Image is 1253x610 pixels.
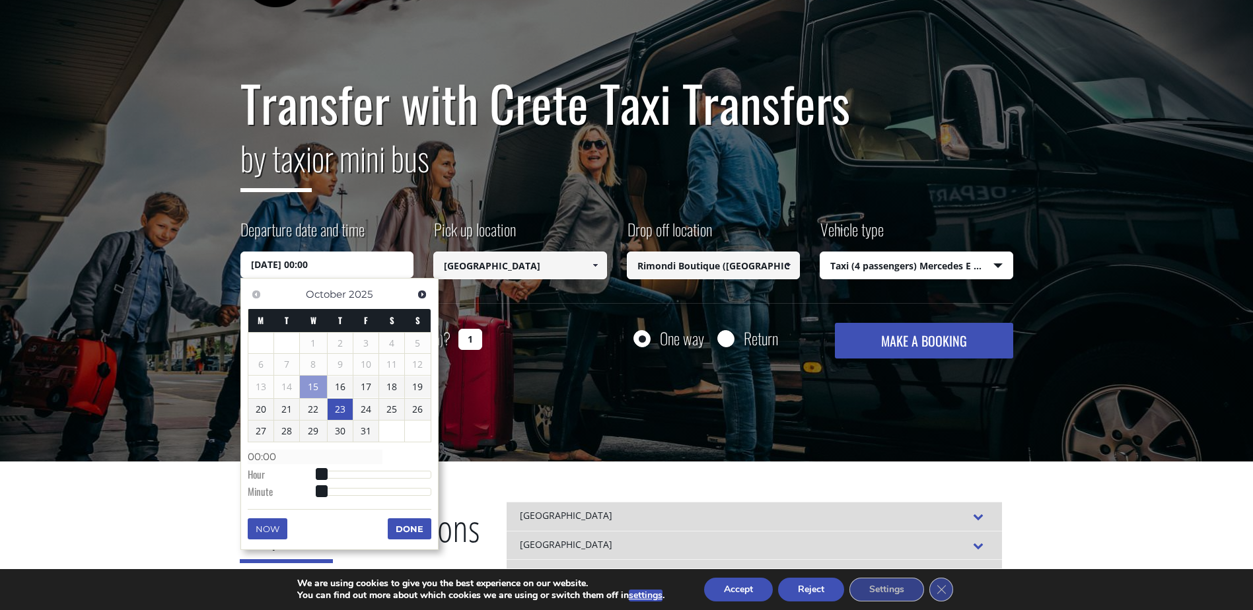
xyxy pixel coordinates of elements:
[240,75,1013,131] h1: Transfer with Crete Taxi Transfers
[507,502,1002,531] div: [GEOGRAPHIC_DATA]
[248,399,273,420] a: 20
[849,578,924,601] button: Settings
[240,131,1013,202] h2: or mini bus
[285,314,289,327] span: Tuesday
[328,333,353,354] span: 2
[353,333,378,354] span: 3
[433,252,607,279] input: Select pickup location
[248,421,273,442] a: 27
[405,354,430,375] span: 12
[835,323,1013,358] button: MAKE A BOOKING
[388,518,431,539] button: Done
[820,252,1013,280] span: Taxi (4 passengers) Mercedes E Class
[417,289,427,300] span: Next
[660,330,704,347] label: One way
[240,502,480,573] h2: Destinations
[306,288,346,300] span: October
[258,314,264,327] span: Monday
[507,559,1002,588] div: [GEOGRAPHIC_DATA] ([GEOGRAPHIC_DATA], [GEOGRAPHIC_DATA])
[251,289,262,300] span: Previous
[274,421,299,442] a: 28
[744,330,778,347] label: Return
[338,314,342,327] span: Thursday
[240,323,450,355] label: How many passengers ?
[274,376,299,397] span: 14
[248,518,287,539] button: Now
[248,485,321,502] dt: Minute
[300,399,327,420] a: 22
[310,314,316,327] span: Wednesday
[240,218,365,252] label: Departure date and time
[405,376,430,397] a: 19
[328,376,353,397] a: 16
[413,285,431,303] a: Next
[704,578,773,601] button: Accept
[274,354,299,375] span: 7
[297,590,664,601] p: You can find out more about which cookies we are using or switch them off in .
[627,252,801,279] input: Select drop-off location
[297,578,664,590] p: We are using cookies to give you the best experience on our website.
[629,590,662,601] button: settings
[820,218,884,252] label: Vehicle type
[328,421,353,442] a: 30
[240,502,333,563] span: Popular
[778,578,844,601] button: Reject
[353,354,378,375] span: 10
[328,354,353,375] span: 9
[300,333,327,354] span: 1
[379,399,404,420] a: 25
[415,314,420,327] span: Sunday
[328,399,353,420] a: 23
[248,467,321,485] dt: Hour
[379,376,404,397] a: 18
[300,421,327,442] a: 29
[405,399,430,420] a: 26
[433,218,516,252] label: Pick up location
[364,314,368,327] span: Friday
[627,218,712,252] label: Drop off location
[584,252,606,279] a: Show All Items
[390,314,394,327] span: Saturday
[274,399,299,420] a: 21
[379,354,404,375] span: 11
[248,376,273,397] span: 13
[777,252,799,279] a: Show All Items
[353,421,378,442] a: 31
[353,399,378,420] a: 24
[353,376,378,397] a: 17
[248,354,273,375] span: 6
[300,376,327,398] a: 15
[405,333,430,354] span: 5
[349,288,373,300] span: 2025
[507,531,1002,560] div: [GEOGRAPHIC_DATA]
[248,285,266,303] a: Previous
[240,133,312,192] span: by taxi
[379,333,404,354] span: 4
[300,354,327,375] span: 8
[929,578,953,601] button: Close GDPR Cookie Banner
